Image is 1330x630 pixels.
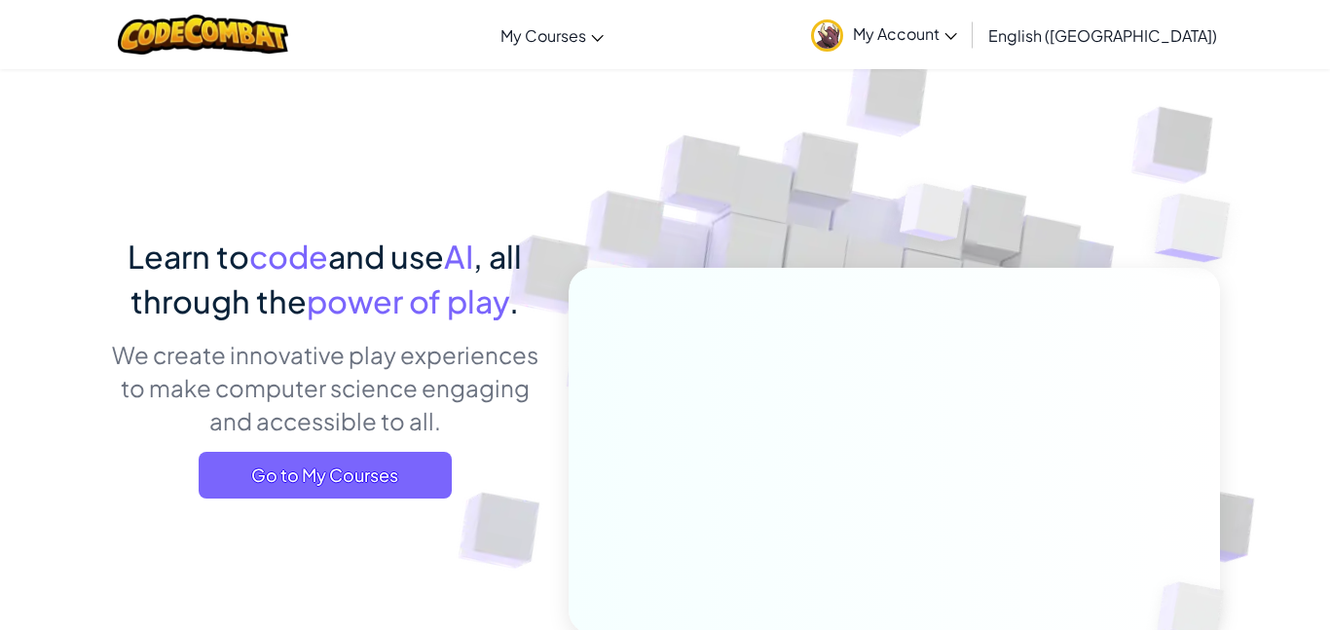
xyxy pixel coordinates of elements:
span: My Courses [500,25,586,46]
img: CodeCombat logo [118,15,288,55]
img: avatar [811,19,843,52]
img: Overlap cubes [1116,146,1284,311]
span: AI [444,237,473,276]
span: English ([GEOGRAPHIC_DATA]) [988,25,1217,46]
span: and use [328,237,444,276]
img: Overlap cubes [864,145,1004,290]
p: We create innovative play experiences to make computer science engaging and accessible to all. [110,338,539,437]
span: code [249,237,328,276]
a: English ([GEOGRAPHIC_DATA]) [979,9,1227,61]
span: Learn to [128,237,249,276]
a: My Account [801,4,967,65]
span: power of play [307,281,509,320]
span: My Account [853,23,957,44]
a: Go to My Courses [199,452,452,499]
a: My Courses [491,9,613,61]
span: . [509,281,519,320]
